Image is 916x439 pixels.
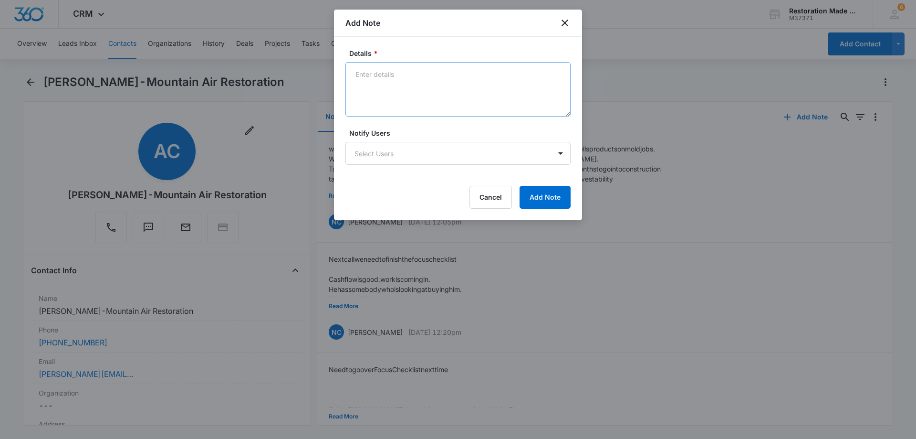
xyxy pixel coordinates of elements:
label: Notify Users [349,128,574,138]
label: Details [349,48,574,58]
h1: Add Note [345,17,380,29]
button: Add Note [520,186,571,209]
button: close [559,17,571,29]
button: Cancel [469,186,512,209]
